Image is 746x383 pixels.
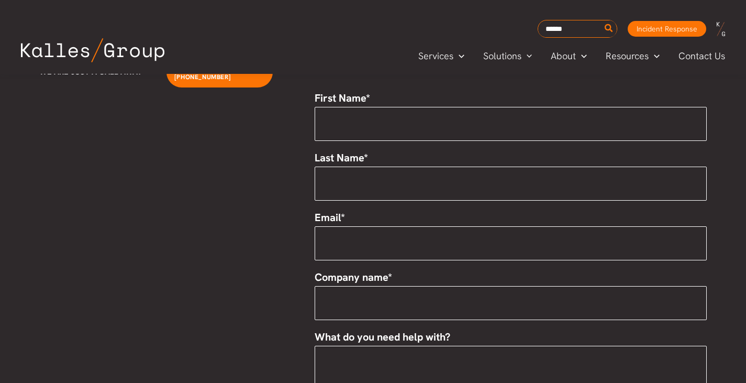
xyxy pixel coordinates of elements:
[418,48,453,64] span: Services
[678,48,725,64] span: Contact Us
[596,48,669,64] a: ResourcesMenu Toggle
[453,48,464,64] span: Menu Toggle
[521,48,532,64] span: Menu Toggle
[315,211,341,224] span: Email
[606,48,649,64] span: Resources
[576,48,587,64] span: Menu Toggle
[174,63,231,81] span: Call Now: [PHONE_NUMBER]
[551,48,576,64] span: About
[483,48,521,64] span: Solutions
[474,48,542,64] a: SolutionsMenu Toggle
[628,21,706,37] a: Incident Response
[21,38,164,62] img: Kalles Group
[315,151,364,165] span: Last Name
[315,91,366,105] span: First Name
[315,330,450,344] span: What do you need help with?
[409,47,736,64] nav: Primary Site Navigation
[669,48,736,64] a: Contact Us
[409,48,474,64] a: ServicesMenu Toggle
[603,20,616,37] button: Search
[315,270,388,284] span: Company name
[649,48,660,64] span: Menu Toggle
[541,48,596,64] a: AboutMenu Toggle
